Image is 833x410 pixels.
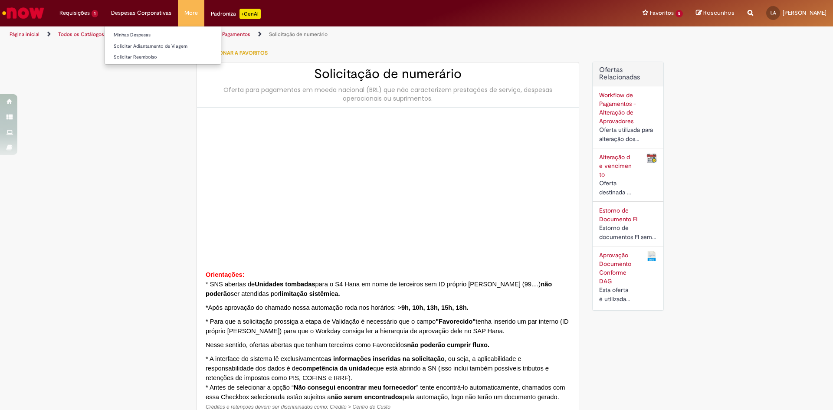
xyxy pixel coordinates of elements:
a: Todos os Catálogos [58,31,104,38]
span: 5 [676,10,683,17]
span: Nesse sentido, ofertas abertas que tenham terceiros como Favorecidos [206,341,489,348]
a: Solicitar Reembolso [105,52,221,62]
div: Esta oferta é utilizada para o Campo solicitar a aprovação do documento que esta fora da alçada d... [599,285,633,304]
strong: não poderão [206,281,552,297]
strong: competência da unidade [299,365,373,372]
a: Página inicial [10,31,39,38]
strong: não serem encontrados [331,394,402,400]
span: * Para que a solicitação prossiga a etapa de Validação é necessário que o campo tenha inserido um... [206,318,569,335]
span: Orientações: [206,271,245,278]
span: Requisições [59,9,90,17]
span: 9h, 10h, 13h, 15h, 18h. [401,304,469,311]
div: Oferta destinada à alteração de data de pagamento [599,179,633,197]
strong: não poderão cumprir fluxo. [407,341,489,348]
img: sys_attachment.do [206,121,531,253]
button: Adicionar a Favoritos [197,44,272,62]
a: Minhas Despesas [105,30,221,40]
span: * SNS abertas de para o S4 Hana em nome de terceiros sem ID próprio [PERSON_NAME] (99....) ser at... [206,281,552,297]
a: Solicitar Adiantamento de Viagem [105,42,221,51]
a: Workflow de Pagamentos - Alteração de Aprovadores [599,91,636,125]
span: Rascunhos [703,9,735,17]
a: Aprovação Documento Conforme DAG [599,251,631,285]
strong: Unidades tombadas [255,281,315,288]
div: Ofertas Relacionadas [592,62,664,311]
div: Oferta para pagamentos em moeda nacional (BRL) que não caracterizem prestações de serviço, despes... [206,85,570,103]
strong: Não consegui encontrar meu fornecedor [294,384,416,391]
a: Rascunhos [696,9,735,17]
ul: Trilhas de página [7,26,549,43]
img: Alteração de vencimento [646,153,657,163]
span: 1 [92,10,98,17]
span: *Após aprovação do chamado nossa automação roda nos horários: [206,304,472,311]
span: > [397,304,401,311]
a: Alteração de vencimento [599,153,632,178]
span: LA [771,10,776,16]
strong: limitação sistêmica. [280,290,340,297]
a: Pagamentos [222,31,250,38]
div: Oferta utilizada para alteração dos aprovadores cadastrados no workflow de documentos a pagar. [599,125,657,144]
span: [PERSON_NAME] [783,9,826,16]
span: * Antes de selecionar a opção “ ” tente encontrá-lo automaticamente, chamados com essa Checkbox s... [206,384,565,400]
div: Padroniza [211,9,261,19]
div: Estorno de documentos FI sem partidas compensadas [599,223,657,242]
span: Favoritos [650,9,674,17]
p: +GenAi [239,9,261,19]
span: Créditos e retenções devem ser discriminados como: Crédito > Centro de Custo [206,404,390,410]
h2: Ofertas Relacionadas [599,66,657,82]
a: Solicitação de numerário [269,31,328,38]
span: * A interface do sistema lê exclusivamente , ou seja, a aplicabilidade e responsabilidade dos dad... [206,355,549,381]
img: ServiceNow [1,4,46,22]
a: Estorno de Documento FI [599,207,637,223]
img: Aprovação Documento Conforme DAG [646,251,657,261]
span: Adicionar a Favoritos [205,49,268,56]
span: More [184,9,198,17]
strong: as informações inseridas na solicitação [325,355,445,362]
ul: Despesas Corporativas [105,26,221,65]
h2: Solicitação de numerário [206,67,570,81]
span: Despesas Corporativas [111,9,171,17]
strong: "Favorecido" [436,318,476,325]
